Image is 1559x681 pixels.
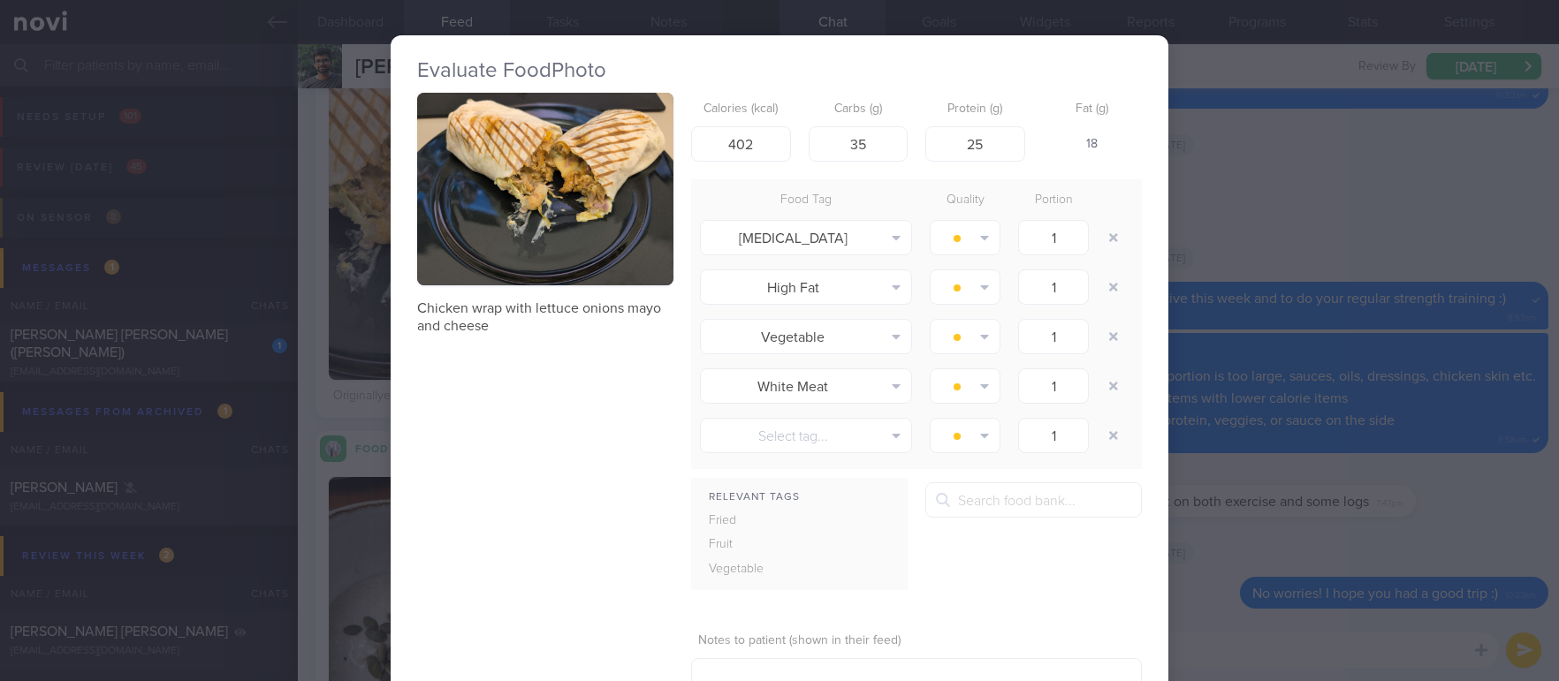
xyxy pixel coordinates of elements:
[691,509,804,533] div: Fried
[1050,102,1136,117] label: Fat (g)
[1018,319,1089,354] input: 1.0
[691,533,804,557] div: Fruit
[691,557,804,582] div: Vegetable
[1018,220,1089,255] input: 1.0
[700,418,912,453] button: Select tag...
[691,487,908,509] div: Relevant Tags
[691,188,921,213] div: Food Tag
[1018,418,1089,453] input: 1.0
[809,126,909,162] input: 33
[925,126,1025,162] input: 9
[1018,368,1089,404] input: 1.0
[1009,188,1098,213] div: Portion
[1043,126,1143,163] div: 18
[700,368,912,404] button: White Meat
[1018,269,1089,305] input: 1.0
[417,299,673,335] p: Chicken wrap with lettuce onions mayo and cheese
[816,102,901,117] label: Carbs (g)
[698,633,1135,649] label: Notes to patient (shown in their feed)
[700,319,912,354] button: Vegetable
[700,220,912,255] button: [MEDICAL_DATA]
[417,57,1142,84] h2: Evaluate Food Photo
[691,126,791,162] input: 250
[700,269,912,305] button: High Fat
[932,102,1018,117] label: Protein (g)
[698,102,784,117] label: Calories (kcal)
[921,188,1009,213] div: Quality
[925,482,1142,518] input: Search food bank...
[417,93,673,285] img: Chicken wrap with lettuce onions mayo and cheese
